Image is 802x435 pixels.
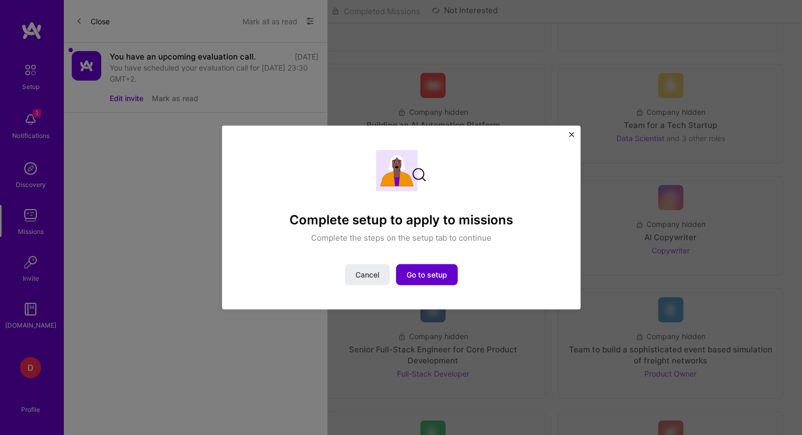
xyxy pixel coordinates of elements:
[396,264,458,285] button: Go to setup
[289,213,513,228] h4: Complete setup to apply to missions
[311,232,491,243] p: Complete the steps on the setup tab to continue
[345,264,390,285] button: Cancel
[407,269,447,280] span: Go to setup
[376,150,426,192] img: Complete setup illustration
[569,132,574,143] button: Close
[355,269,379,280] span: Cancel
